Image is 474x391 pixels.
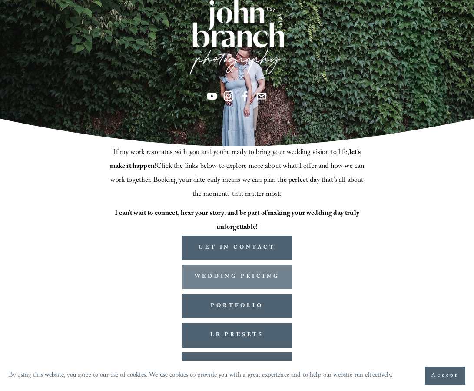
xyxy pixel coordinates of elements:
strong: I can’t wait to connect, hear your story, and be part of making your wedding day truly unforgetta... [115,208,361,234]
span: If my work resonates with you and you’re ready to bring your wedding vision to life, Click the li... [110,147,366,201]
a: GET IN CONTACT [182,236,292,260]
button: Accept [425,367,465,385]
span: Accept [431,371,459,380]
a: Facebook [240,91,250,101]
a: info@jbivphotography.com [256,91,267,101]
a: PHOTO COURSES [182,352,292,377]
a: WEDDING PRICING [182,265,292,289]
a: PORTFOLIO [182,294,292,318]
p: By using this website, you agree to our use of cookies. We use cookies to provide you with a grea... [9,369,393,382]
a: YouTube [207,91,217,101]
a: LR PRESETS [182,323,292,348]
a: Instagram [223,91,234,101]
